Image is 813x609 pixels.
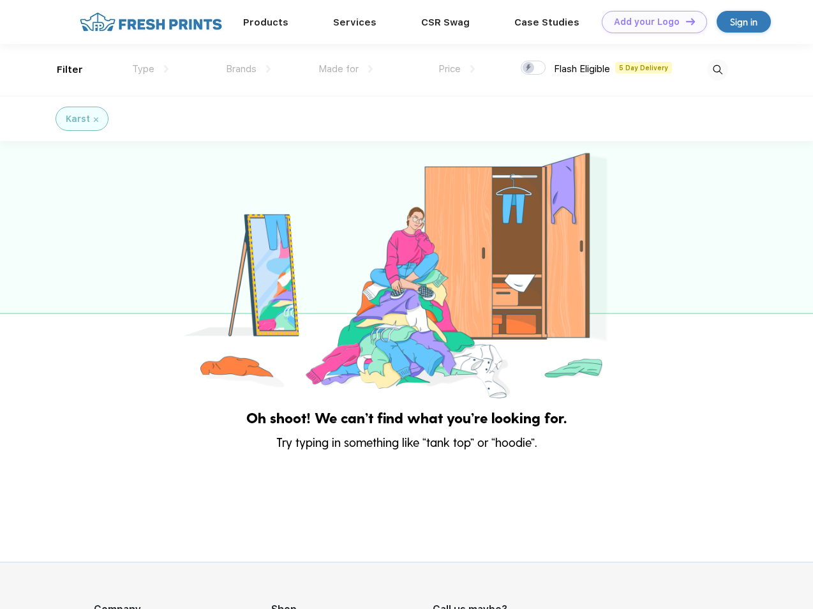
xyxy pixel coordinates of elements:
img: filter_cancel.svg [94,117,98,122]
img: dropdown.png [368,65,373,73]
span: Made for [318,63,359,75]
span: Brands [226,63,257,75]
img: desktop_search.svg [707,59,728,80]
img: dropdown.png [470,65,475,73]
div: Sign in [730,15,757,29]
div: Add your Logo [614,17,680,27]
img: DT [686,18,695,25]
a: Services [333,17,377,28]
span: Price [438,63,461,75]
a: CSR Swag [421,17,470,28]
img: fo%20logo%202.webp [76,11,226,33]
a: Products [243,17,288,28]
span: 5 Day Delivery [615,62,672,73]
div: Filter [57,63,83,77]
span: Flash Eligible [554,63,610,75]
div: Karst [66,112,90,126]
img: dropdown.png [266,65,271,73]
img: dropdown.png [164,65,168,73]
span: Type [132,63,154,75]
a: Sign in [717,11,771,33]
